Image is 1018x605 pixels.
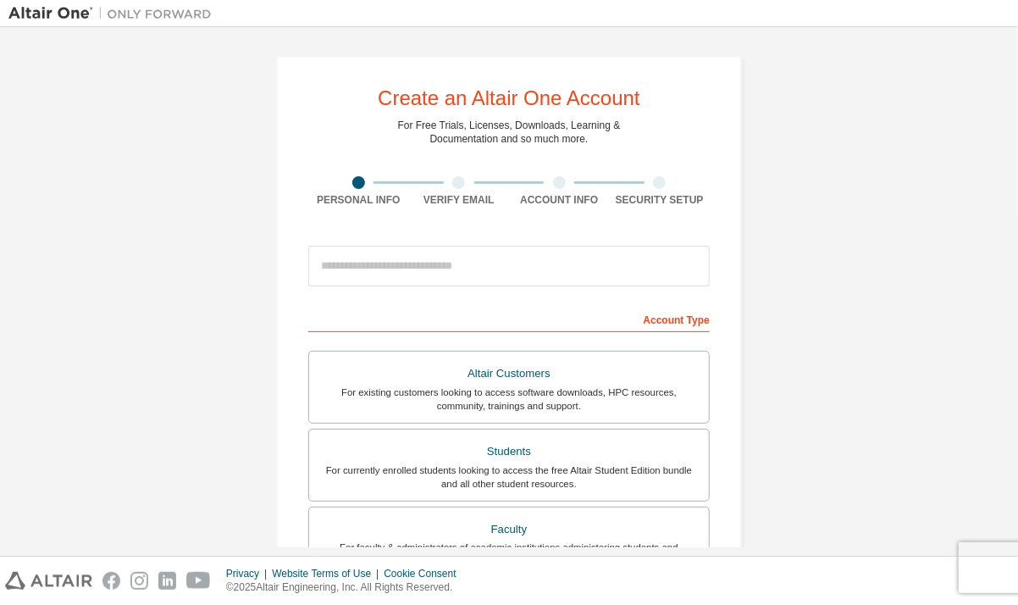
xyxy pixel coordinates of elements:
img: Altair One [8,5,220,22]
div: Faculty [319,518,699,541]
div: For Free Trials, Licenses, Downloads, Learning & Documentation and so much more. [398,119,621,146]
div: Verify Email [409,193,510,207]
div: Cookie Consent [384,567,466,580]
div: Personal Info [308,193,409,207]
div: Students [319,440,699,463]
div: Altair Customers [319,362,699,386]
div: Privacy [226,567,272,580]
p: © 2025 Altair Engineering, Inc. All Rights Reserved. [226,580,467,595]
div: Account Info [509,193,610,207]
div: Website Terms of Use [272,567,384,580]
img: linkedin.svg [158,572,176,590]
div: For currently enrolled students looking to access the free Altair Student Edition bundle and all ... [319,463,699,491]
img: altair_logo.svg [5,572,92,590]
div: Account Type [308,305,710,332]
img: facebook.svg [102,572,120,590]
div: For existing customers looking to access software downloads, HPC resources, community, trainings ... [319,386,699,413]
div: Create an Altair One Account [378,88,640,108]
img: youtube.svg [186,572,211,590]
img: instagram.svg [130,572,148,590]
div: For faculty & administrators of academic institutions administering students and accessing softwa... [319,541,699,568]
div: Security Setup [610,193,711,207]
